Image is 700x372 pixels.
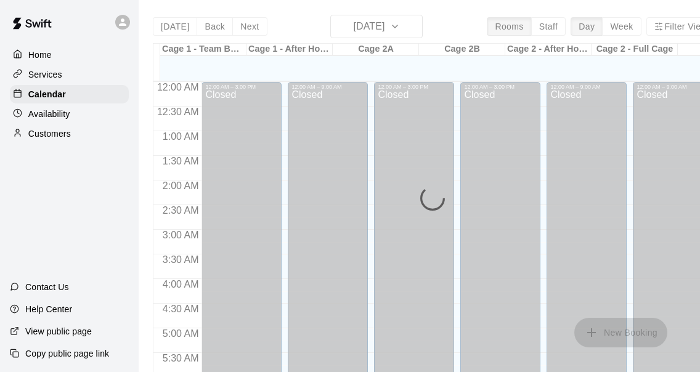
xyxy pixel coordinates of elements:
[160,156,202,166] span: 1:30 AM
[550,84,603,90] div: 12:00 AM – 9:00 AM
[505,44,592,55] div: Cage 2 - After Hours - Lessons Only
[246,44,333,55] div: Cage 1 - After Hours - Lessons Only
[160,353,202,363] span: 5:30 AM
[419,44,505,55] div: Cage 2B
[160,328,202,339] span: 5:00 AM
[10,105,129,123] a: Availability
[160,254,202,265] span: 3:30 AM
[160,230,202,240] span: 3:00 AM
[637,84,690,90] div: 12:00 AM – 9:00 AM
[10,124,129,143] a: Customers
[154,82,202,92] span: 12:00 AM
[160,131,202,142] span: 1:00 AM
[291,84,344,90] div: 12:00 AM – 9:00 AM
[160,44,246,55] div: Cage 1 - Team Booking
[25,281,69,293] p: Contact Us
[160,304,202,314] span: 4:30 AM
[160,180,202,191] span: 2:00 AM
[154,107,202,117] span: 12:30 AM
[10,46,129,64] a: Home
[28,108,70,120] p: Availability
[28,88,66,100] p: Calendar
[378,84,431,90] div: 12:00 AM – 3:00 PM
[10,85,129,103] a: Calendar
[25,325,92,338] p: View public page
[574,326,667,337] span: You don't have the permission to add bookings
[28,68,62,81] p: Services
[25,303,72,315] p: Help Center
[205,84,259,90] div: 12:00 AM – 3:00 PM
[10,65,129,84] a: Services
[592,44,678,55] div: Cage 2 - Full Cage
[160,205,202,216] span: 2:30 AM
[25,347,109,360] p: Copy public page link
[28,127,71,140] p: Customers
[333,44,419,55] div: Cage 2A
[464,84,518,90] div: 12:00 AM – 3:00 PM
[28,49,52,61] p: Home
[160,279,202,289] span: 4:00 AM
